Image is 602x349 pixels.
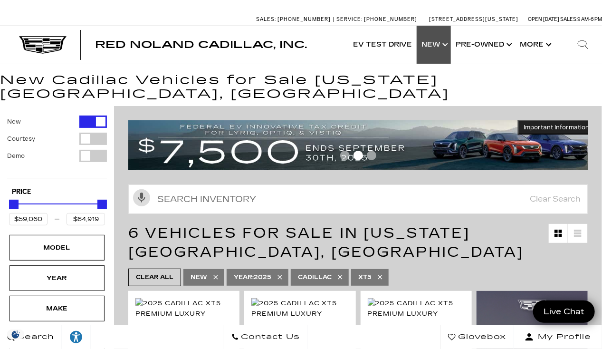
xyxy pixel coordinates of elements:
[7,116,107,179] div: Filter by Vehicle Type
[10,265,105,291] div: YearYear
[528,16,559,22] span: Open [DATE]
[136,271,173,283] span: Clear All
[128,224,524,261] span: 6 Vehicles for Sale in [US_STATE][GEOGRAPHIC_DATA], [GEOGRAPHIC_DATA]
[549,224,568,243] a: Grid View
[534,330,591,344] span: My Profile
[62,330,90,344] div: Explore your accessibility options
[12,188,102,196] h5: Price
[358,271,372,283] span: XT5
[128,184,588,214] input: Search Inventory
[97,200,107,209] div: Maximum Price
[128,120,595,170] img: vrp-tax-ending-august-version
[256,17,333,22] a: Sales: [PHONE_NUMBER]
[191,271,207,283] span: New
[33,242,81,253] div: Model
[354,151,363,160] span: Go to slide 2
[33,303,81,314] div: Make
[524,124,589,131] span: Important Information
[256,16,276,22] span: Sales:
[539,306,589,317] span: Live Chat
[364,16,417,22] span: [PHONE_NUMBER]
[367,151,376,160] span: Go to slide 3
[33,273,81,283] div: Year
[514,325,602,349] button: Open user profile menu
[224,325,308,349] a: Contact Us
[336,16,363,22] span: Service:
[5,330,27,339] img: Opt-Out Icon
[234,274,254,281] span: Year :
[62,325,91,349] a: Explore your accessibility options
[564,26,602,64] div: Search
[417,26,451,64] a: New
[340,151,350,160] span: Go to slide 1
[333,17,420,22] a: Service: [PHONE_NUMBER]
[9,196,105,225] div: Price
[298,271,332,283] span: Cadillac
[533,301,595,323] a: Live Chat
[234,271,271,283] span: 2025
[7,151,25,161] label: Demo
[277,16,331,22] span: [PHONE_NUMBER]
[429,16,518,22] a: [STREET_ADDRESS][US_STATE]
[348,26,417,64] a: EV Test Drive
[10,235,105,261] div: ModelModel
[95,40,307,49] a: Red Noland Cadillac, Inc.
[515,26,554,64] button: More
[9,213,48,225] input: Minimum
[451,26,515,64] a: Pre-Owned
[19,36,67,54] img: Cadillac Dark Logo with Cadillac White Text
[5,330,27,339] section: Click to Open Cookie Consent Modal
[251,298,348,319] img: 2025 Cadillac XT5 Premium Luxury
[135,298,232,319] img: 2025 Cadillac XT5 Premium Luxury
[456,330,506,344] span: Glovebox
[15,330,54,344] span: Search
[368,298,465,319] img: 2025 Cadillac XT5 Premium Luxury
[95,39,307,50] span: Red Noland Cadillac, Inc.
[7,134,35,144] label: Courtesy
[7,117,21,126] label: New
[133,189,150,206] svg: Click to toggle on voice search
[9,200,19,209] div: Minimum Price
[440,325,514,349] a: Glovebox
[67,213,105,225] input: Maximum
[577,16,602,22] span: 9 AM-6 PM
[239,330,300,344] span: Contact Us
[10,296,105,321] div: MakeMake
[560,16,577,22] span: Sales:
